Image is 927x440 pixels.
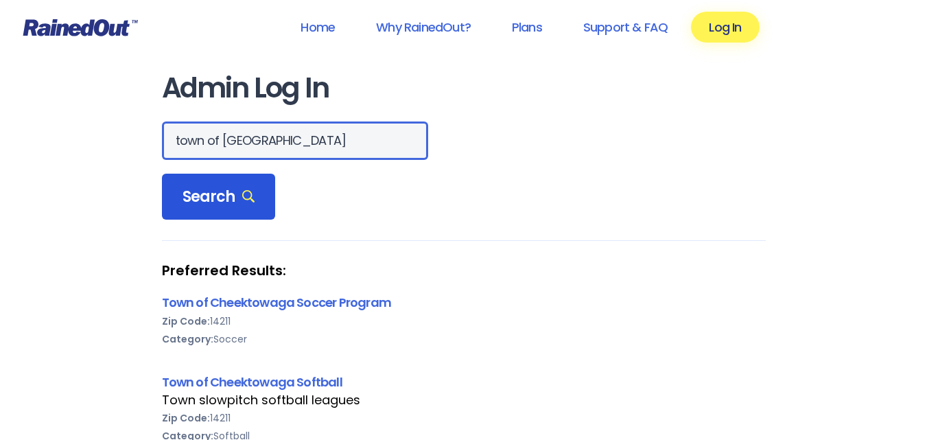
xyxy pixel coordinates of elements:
div: Town of Cheektowaga Softball [162,373,766,391]
div: Search [162,174,276,220]
div: Town slowpitch softball leagues [162,391,766,409]
b: Zip Code: [162,411,210,425]
div: 14211 [162,409,766,427]
a: Log In [691,12,759,43]
b: Zip Code: [162,314,210,328]
div: Town of Cheektowaga Soccer Program [162,293,766,312]
a: Plans [494,12,560,43]
input: Search Orgs… [162,121,428,160]
div: Soccer [162,330,766,348]
strong: Preferred Results: [162,262,766,279]
a: Why RainedOut? [358,12,489,43]
a: Support & FAQ [565,12,685,43]
div: 14211 [162,312,766,330]
h1: Admin Log In [162,73,766,104]
a: Home [283,12,353,43]
a: Town of Cheektowaga Soccer Program [162,294,391,311]
span: Search [183,187,255,207]
b: Category: [162,332,213,346]
a: Town of Cheektowaga Softball [162,373,342,391]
